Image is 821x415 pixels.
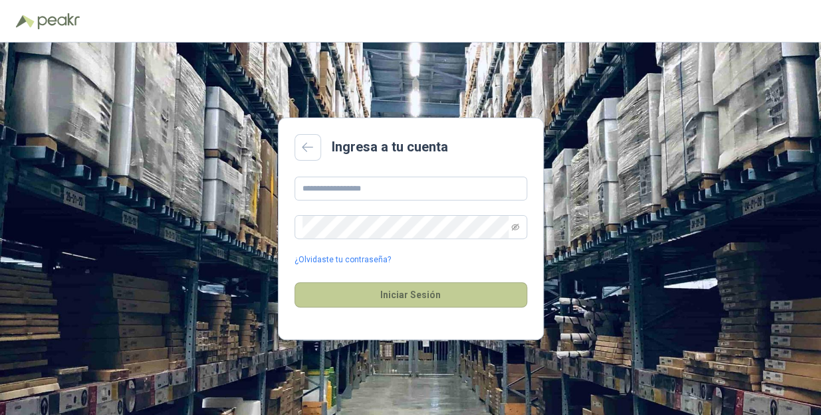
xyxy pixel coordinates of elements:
h2: Ingresa a tu cuenta [332,137,448,157]
span: eye-invisible [511,223,519,231]
img: Logo [16,15,35,28]
a: ¿Olvidaste tu contraseña? [294,254,391,266]
button: Iniciar Sesión [294,282,527,307]
img: Peakr [37,13,80,29]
